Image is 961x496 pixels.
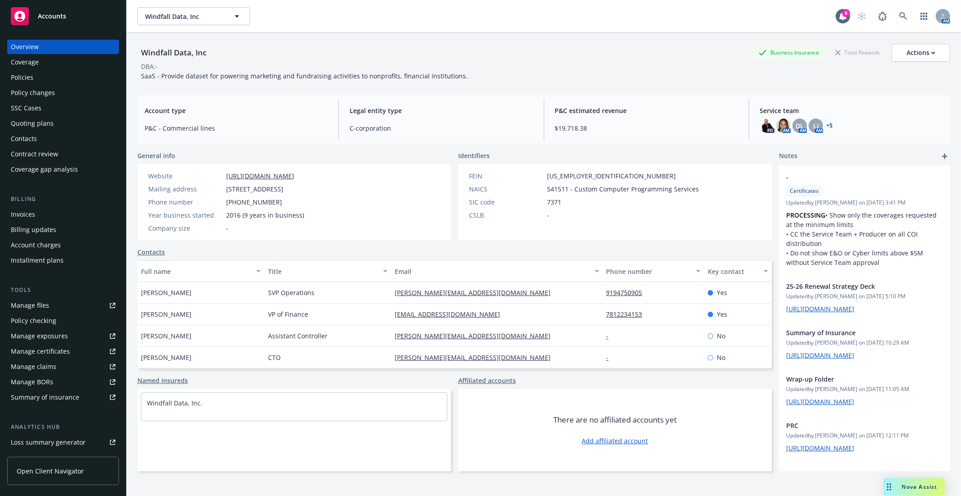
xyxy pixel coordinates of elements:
[786,199,943,207] span: Updated by [PERSON_NAME] on [DATE] 3:41 PM
[603,260,704,282] button: Phone number
[786,210,943,267] p: • Show only the coverages requested at the minimum limits • CC the Service Team + Producer on all...
[268,353,281,362] span: CTO
[141,288,191,297] span: [PERSON_NAME]
[779,151,797,162] span: Notes
[7,390,119,405] a: Summary of insurance
[137,260,264,282] button: Full name
[786,385,943,393] span: Updated by [PERSON_NAME] on [DATE] 11:05 AM
[582,436,648,446] a: Add affiliated account
[469,184,543,194] div: NAICS
[555,106,738,115] span: P&C estimated revenue
[395,353,558,362] a: [PERSON_NAME][EMAIL_ADDRESS][DOMAIN_NAME]
[779,414,950,460] div: PRCUpdatedby [PERSON_NAME] on [DATE] 12:11 PM[URL][DOMAIN_NAME]
[786,432,943,440] span: Updated by [PERSON_NAME] on [DATE] 12:11 PM
[11,223,56,237] div: Billing updates
[11,207,35,222] div: Invoices
[606,332,616,340] a: -
[884,478,895,496] div: Drag to move
[226,210,304,220] span: 2016 (9 years in business)
[7,359,119,374] a: Manage claims
[7,314,119,328] a: Policy checking
[7,423,119,432] div: Analytics hub
[11,55,39,69] div: Coverage
[7,286,119,295] div: Tools
[831,47,884,58] div: Total Rewards
[892,44,950,62] button: Actions
[717,353,725,362] span: No
[226,184,283,194] span: [STREET_ADDRESS]
[11,86,55,100] div: Policy changes
[547,197,561,207] span: 7371
[148,223,223,233] div: Company size
[391,260,602,282] button: Email
[38,13,66,20] span: Accounts
[145,123,328,133] span: P&C - Commercial lines
[779,321,950,367] div: Summary of InsuranceUpdatedby [PERSON_NAME] on [DATE] 10:29 AM[URL][DOMAIN_NAME]
[786,397,854,406] a: [URL][DOMAIN_NAME]
[776,118,791,133] img: photo
[469,171,543,181] div: FEIN
[11,70,33,85] div: Policies
[842,9,850,17] div: 8
[7,344,119,359] a: Manage certificates
[11,116,54,131] div: Quoting plans
[786,351,854,359] a: [URL][DOMAIN_NAME]
[11,375,53,389] div: Manage BORs
[760,106,943,115] span: Service team
[7,4,119,29] a: Accounts
[7,238,119,252] a: Account charges
[268,288,314,297] span: SVP Operations
[915,7,933,25] a: Switch app
[717,309,727,319] span: Yes
[760,118,774,133] img: photo
[148,197,223,207] div: Phone number
[796,121,804,131] span: DL
[555,123,738,133] span: $19,718.38
[141,267,251,276] div: Full name
[11,344,70,359] div: Manage certificates
[547,210,549,220] span: -
[704,260,772,282] button: Key contact
[7,253,119,268] a: Installment plans
[145,12,223,21] span: Windfall Data, Inc
[268,267,378,276] div: Title
[779,367,950,414] div: Wrap-up FolderUpdatedby [PERSON_NAME] on [DATE] 11:05 AM[URL][DOMAIN_NAME]
[141,309,191,319] span: [PERSON_NAME]
[7,435,119,450] a: Loss summary generator
[7,116,119,131] a: Quoting plans
[148,171,223,181] div: Website
[147,399,202,407] a: Windfall Data, Inc.
[553,414,677,425] span: There are no affiliated accounts yet
[813,121,819,131] span: LI
[790,187,819,195] span: Certificates
[11,101,41,115] div: SSC Cases
[547,184,699,194] span: 541511 - Custom Computer Programming Services
[7,132,119,146] a: Contacts
[786,292,943,300] span: Updated by [PERSON_NAME] on [DATE] 5:10 PM
[141,72,468,80] span: SaaS - Provide dataset for powering marketing and fundraising activities to nonprofits, financial...
[7,70,119,85] a: Policies
[148,210,223,220] div: Year business started
[11,359,56,374] div: Manage claims
[11,162,78,177] div: Coverage gap analysis
[350,106,533,115] span: Legal entity type
[226,223,228,233] span: -
[786,328,920,337] span: Summary of Insurance
[137,47,210,59] div: Windfall Data, Inc
[11,314,56,328] div: Policy checking
[11,329,68,343] div: Manage exposures
[11,435,86,450] div: Loss summary generator
[939,151,950,162] a: add
[458,151,490,160] span: Identifiers
[906,44,935,61] div: Actions
[606,267,691,276] div: Phone number
[395,310,507,319] a: [EMAIL_ADDRESS][DOMAIN_NAME]
[717,288,727,297] span: Yes
[606,310,650,319] a: 7812234153
[7,329,119,343] a: Manage exposures
[7,101,119,115] a: SSC Cases
[226,172,294,180] a: [URL][DOMAIN_NAME]
[754,47,824,58] div: Business Insurance
[11,298,49,313] div: Manage files
[606,353,616,362] a: -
